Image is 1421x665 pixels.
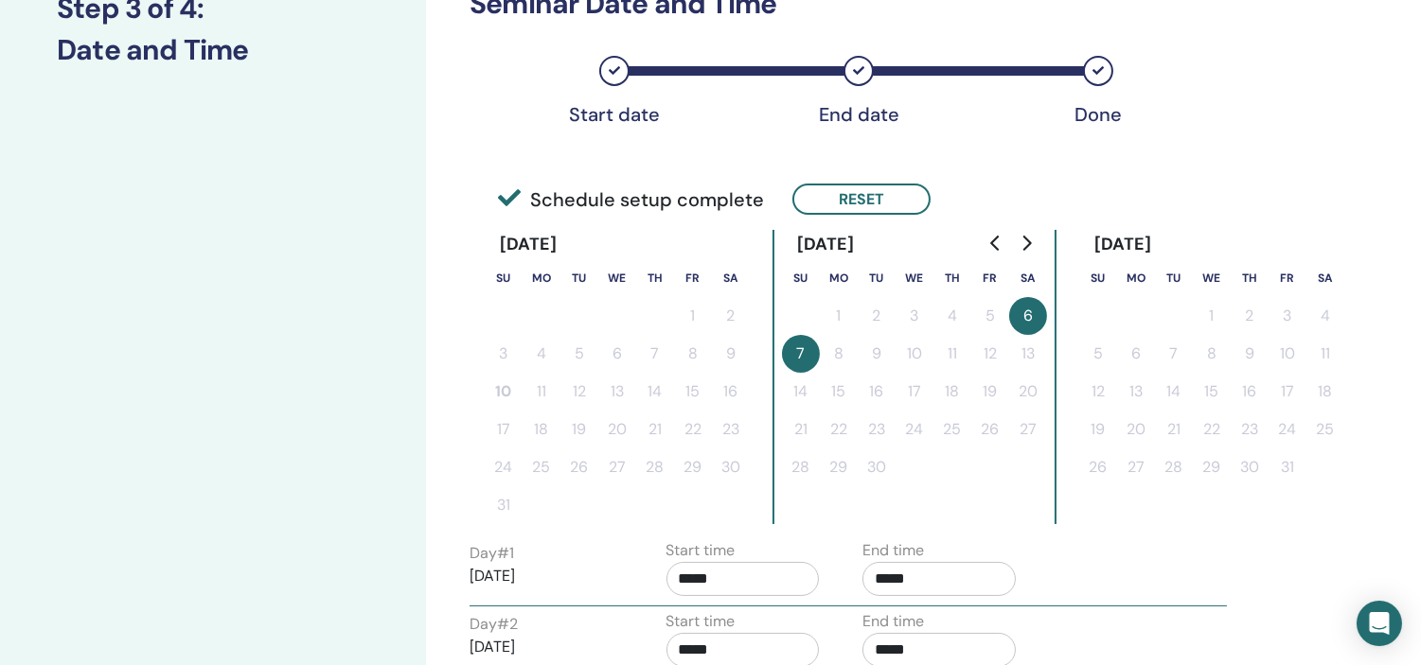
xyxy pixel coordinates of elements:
[1231,411,1269,448] button: 23
[1306,373,1344,411] button: 18
[1011,224,1041,262] button: Go to next month
[1009,335,1047,373] button: 13
[1009,411,1047,448] button: 27
[712,448,750,486] button: 30
[712,373,750,411] button: 16
[560,335,598,373] button: 5
[470,613,518,636] label: Day # 2
[1079,335,1117,373] button: 5
[712,259,750,297] th: Saturday
[1306,259,1344,297] th: Saturday
[523,335,560,373] button: 4
[862,610,924,633] label: End time
[971,411,1009,448] button: 26
[712,297,750,335] button: 2
[674,373,712,411] button: 15
[485,448,523,486] button: 24
[896,259,933,297] th: Wednesday
[1193,297,1231,335] button: 1
[523,373,560,411] button: 11
[666,610,736,633] label: Start time
[485,486,523,524] button: 31
[636,373,674,411] button: 14
[1117,373,1155,411] button: 13
[1357,601,1402,646] div: Open Intercom Messenger
[1193,259,1231,297] th: Wednesday
[485,373,523,411] button: 10
[1193,373,1231,411] button: 15
[598,411,636,448] button: 20
[674,335,712,373] button: 8
[1231,297,1269,335] button: 2
[1269,335,1306,373] button: 10
[820,259,858,297] th: Monday
[933,411,971,448] button: 25
[674,448,712,486] button: 29
[933,335,971,373] button: 11
[1155,448,1193,486] button: 28
[1079,259,1117,297] th: Sunday
[896,411,933,448] button: 24
[1117,335,1155,373] button: 6
[1155,411,1193,448] button: 21
[858,448,896,486] button: 30
[896,297,933,335] button: 3
[1231,373,1269,411] button: 16
[1269,448,1306,486] button: 31
[470,565,623,587] p: [DATE]
[1117,259,1155,297] th: Monday
[1193,335,1231,373] button: 8
[674,297,712,335] button: 1
[498,185,764,214] span: Schedule setup complete
[636,448,674,486] button: 28
[1155,373,1193,411] button: 14
[1051,103,1146,126] div: Done
[57,33,369,67] h3: Date and Time
[485,230,573,259] div: [DATE]
[1117,448,1155,486] button: 27
[523,259,560,297] th: Monday
[782,335,820,373] button: 7
[820,297,858,335] button: 1
[1155,259,1193,297] th: Tuesday
[636,335,674,373] button: 7
[1306,335,1344,373] button: 11
[1079,411,1117,448] button: 19
[636,259,674,297] th: Thursday
[712,335,750,373] button: 9
[560,259,598,297] th: Tuesday
[820,373,858,411] button: 15
[858,259,896,297] th: Tuesday
[1009,259,1047,297] th: Saturday
[1117,411,1155,448] button: 20
[858,411,896,448] button: 23
[782,448,820,486] button: 28
[1306,297,1344,335] button: 4
[896,373,933,411] button: 17
[1079,373,1117,411] button: 12
[1193,411,1231,448] button: 22
[485,411,523,448] button: 17
[598,259,636,297] th: Wednesday
[782,230,870,259] div: [DATE]
[598,335,636,373] button: 6
[666,539,736,562] label: Start time
[560,411,598,448] button: 19
[1009,297,1047,335] button: 6
[598,373,636,411] button: 13
[971,373,1009,411] button: 19
[560,373,598,411] button: 12
[971,297,1009,335] button: 5
[858,335,896,373] button: 9
[858,297,896,335] button: 2
[933,259,971,297] th: Thursday
[1009,373,1047,411] button: 20
[485,259,523,297] th: Sunday
[470,542,514,565] label: Day # 1
[1306,411,1344,448] button: 25
[1193,448,1231,486] button: 29
[1269,259,1306,297] th: Friday
[598,448,636,486] button: 27
[523,448,560,486] button: 25
[560,448,598,486] button: 26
